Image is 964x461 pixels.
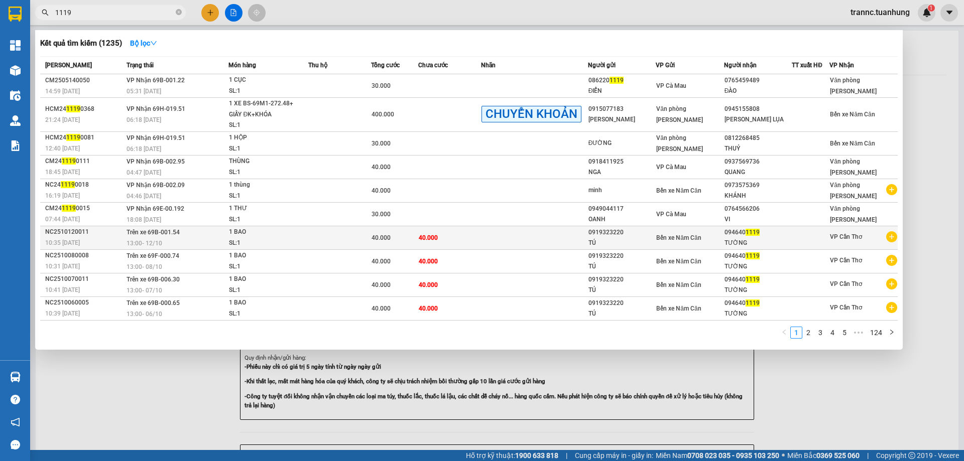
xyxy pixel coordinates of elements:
span: VP Nhận [829,62,854,69]
span: Trên xe 69B-006.30 [127,276,180,283]
div: 0973575369 [725,180,792,191]
span: VP Cần Thơ [830,233,862,240]
span: 07:44 [DATE] [45,216,80,223]
span: left [781,329,787,335]
div: TÚ [588,261,656,272]
span: 18:45 [DATE] [45,169,80,176]
span: plus-circle [886,255,897,266]
a: 3 [815,327,826,338]
div: TƯỜNG [725,238,792,248]
span: Văn phòng [PERSON_NAME] [830,77,877,95]
div: 0945155808 [725,104,792,114]
div: TÚ [588,285,656,295]
span: 18:08 [DATE] [127,216,161,223]
span: 06:18 [DATE] [127,145,161,152]
div: 1 HỘP [229,132,304,143]
img: warehouse-icon [10,65,21,76]
span: close-circle [176,9,182,15]
img: warehouse-icon [10,115,21,126]
span: 13:00 - 12/10 [127,240,162,247]
span: Tổng cước [371,62,400,69]
span: 1119 [66,105,80,112]
span: 21:24 [DATE] [45,116,80,123]
span: ••• [851,327,867,339]
a: 1 [791,327,802,338]
img: warehouse-icon [10,90,21,101]
span: 1119 [746,229,760,236]
div: TƯỜNG [725,261,792,272]
span: 13:00 - 07/10 [127,287,162,294]
div: THUỶ [725,143,792,154]
span: VP Nhận 69B-002.09 [127,182,185,189]
div: 086220 [588,75,656,86]
span: Chưa cước [418,62,448,69]
input: Tìm tên, số ĐT hoặc mã đơn [55,7,174,18]
div: 094640 [725,298,792,309]
li: Next 5 Pages [851,327,867,339]
span: 1119 [746,276,760,283]
div: TÚ [588,309,656,319]
div: NGA [588,167,656,178]
strong: Bộ lọc [130,39,157,47]
div: HCM24 0081 [45,132,124,143]
li: 5 [838,327,851,339]
span: Văn phòng [PERSON_NAME] [656,105,703,123]
span: Trên xe 69B-000.65 [127,299,180,306]
span: phone [58,37,66,45]
span: VP Cà Mau [656,211,686,218]
div: NC2510080008 [45,250,124,261]
span: VP Nhận 69H-019.51 [127,105,185,112]
img: warehouse-icon [10,372,21,382]
div: TƯỜNG [725,285,792,295]
span: VP Nhận 69B-001.22 [127,77,185,84]
span: 40.000 [419,281,438,288]
li: 2 [802,327,814,339]
div: 0918411925 [588,157,656,167]
span: 1119 [62,205,76,212]
span: 30.000 [372,82,391,89]
a: 124 [867,327,885,338]
div: SL: 1 [229,261,304,272]
span: 40.000 [372,258,391,265]
div: 0919323220 [588,251,656,261]
span: 04:46 [DATE] [127,193,161,200]
span: 04:47 [DATE] [127,169,161,176]
span: 40.000 [419,234,438,241]
span: 1119 [66,134,80,141]
span: 40.000 [419,258,438,265]
span: 1119 [746,299,760,306]
li: Next Page [886,327,898,339]
span: VP Cà Mau [656,82,686,89]
span: 40.000 [372,187,391,194]
span: Văn phòng [PERSON_NAME] [656,134,703,152]
span: Trạng thái [127,62,154,69]
span: VP Nhận 69B-002.95 [127,158,185,165]
img: solution-icon [10,140,21,151]
div: 0919323220 [588,274,656,285]
a: 2 [803,327,814,338]
div: 1 THƯ [229,203,304,214]
span: VP Cần Thơ [830,257,862,264]
span: [PERSON_NAME] [45,62,92,69]
span: Trên xe 69B-001.54 [127,229,180,236]
div: ĐƯỜNG [588,138,656,148]
span: search [42,9,49,16]
span: VP Gửi [656,62,675,69]
span: Trên xe 69F-000.74 [127,252,179,259]
img: logo-vxr [9,7,22,22]
span: 14:59 [DATE] [45,88,80,95]
li: 02839.63.63.63 [5,35,191,47]
div: [PERSON_NAME] [588,114,656,125]
span: CHUYỂN KHOẢN [481,106,581,122]
span: plus-circle [886,184,897,195]
div: NC2510070011 [45,274,124,284]
b: GỬI : Bến xe Năm Căn [5,63,142,79]
div: 0919323220 [588,227,656,238]
span: Người nhận [724,62,757,69]
span: 40.000 [372,164,391,171]
span: 13:00 - 06/10 [127,311,162,318]
span: 10:41 [DATE] [45,286,80,293]
span: 40.000 [372,234,391,241]
span: plus-circle [886,278,897,289]
div: VI [725,214,792,225]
